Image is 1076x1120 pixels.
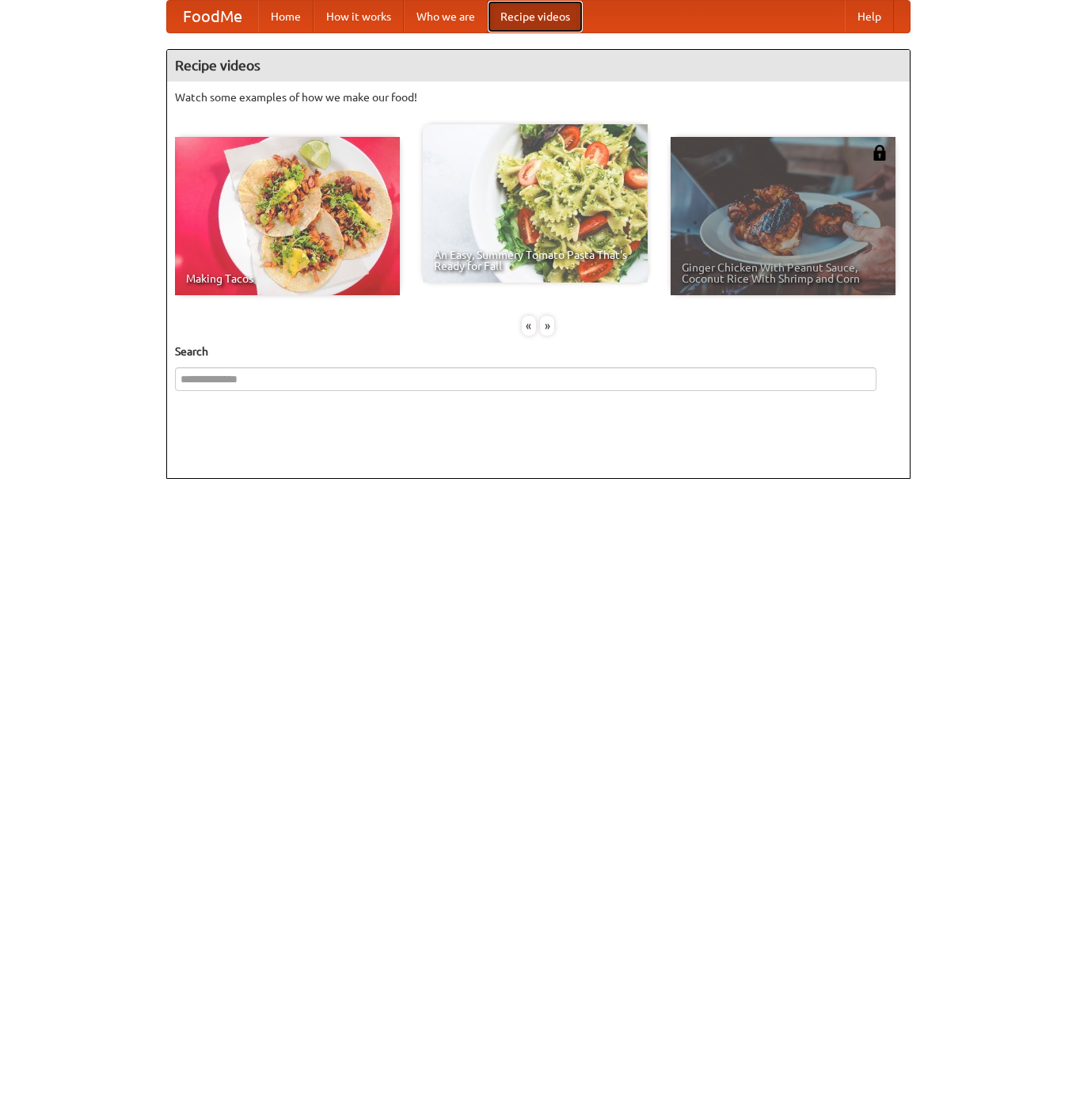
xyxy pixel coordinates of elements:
p: Watch some examples of how we make our food! [175,89,902,105]
a: Who we are [404,1,488,32]
a: Recipe videos [488,1,583,32]
span: An Easy, Summery Tomato Pasta That's Ready for Fall [434,249,637,271]
span: Making Tacos [186,273,389,284]
a: Making Tacos [175,137,400,295]
h4: Recipe videos [167,50,910,82]
a: Home [258,1,314,32]
a: How it works [314,1,404,32]
a: An Easy, Summery Tomato Pasta That's Ready for Fall [423,124,648,283]
a: FoodMe [167,1,258,32]
img: 483408.png [872,145,888,161]
a: Help [845,1,894,32]
h5: Search [175,344,902,359]
div: « [522,316,536,336]
div: » [540,316,554,336]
